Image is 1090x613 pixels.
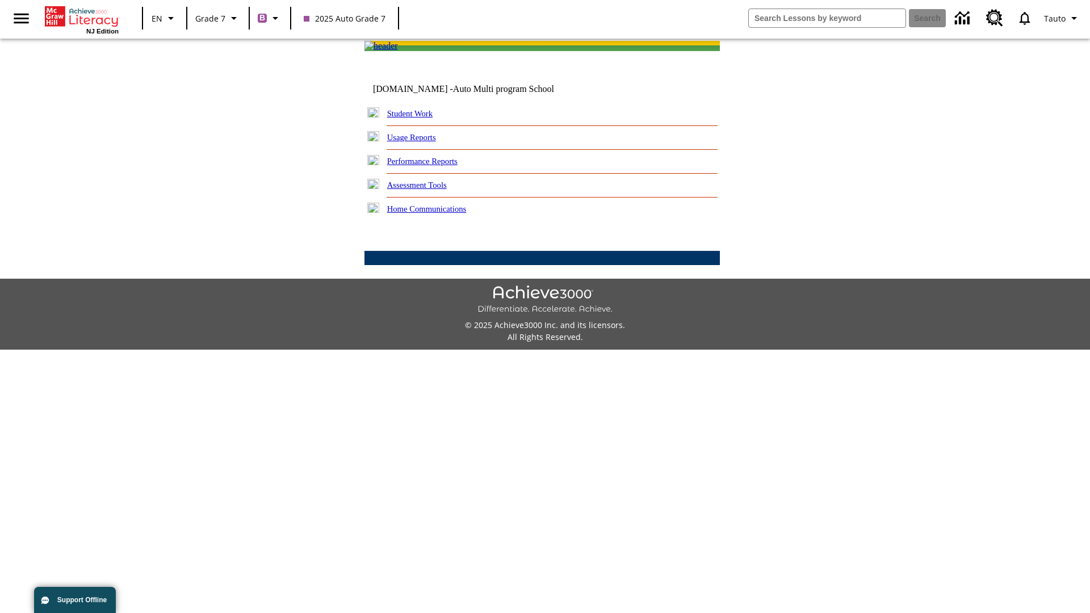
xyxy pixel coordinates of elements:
span: Support Offline [57,596,107,604]
button: Grade: Grade 7, Select a grade [191,8,245,28]
button: Open side menu [5,2,38,35]
span: EN [152,12,162,24]
a: Performance Reports [387,157,458,166]
a: Notifications [1010,3,1039,33]
button: Language: EN, Select a language [146,8,183,28]
a: Home Communications [387,204,467,213]
img: plus.gif [367,131,379,141]
a: Student Work [387,109,433,118]
a: Assessment Tools [387,180,447,190]
span: B [259,11,265,25]
button: Boost Class color is purple. Change class color [253,8,287,28]
img: Achieve3000 Differentiate Accelerate Achieve [477,285,613,314]
span: Tauto [1044,12,1066,24]
img: plus.gif [367,107,379,117]
span: NJ Edition [86,28,119,35]
div: Home [45,4,119,35]
nobr: Auto Multi program School [453,84,554,94]
img: plus.gif [367,179,379,189]
td: [DOMAIN_NAME] - [373,84,582,94]
img: plus.gif [367,155,379,165]
a: Data Center [948,3,979,34]
a: Resource Center, Will open in new tab [979,3,1010,33]
button: Support Offline [34,587,116,613]
img: header [364,41,398,51]
span: Grade 7 [195,12,225,24]
button: Profile/Settings [1039,8,1085,28]
input: search field [749,9,905,27]
a: Usage Reports [387,133,436,142]
img: plus.gif [367,203,379,213]
span: 2025 Auto Grade 7 [304,12,385,24]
